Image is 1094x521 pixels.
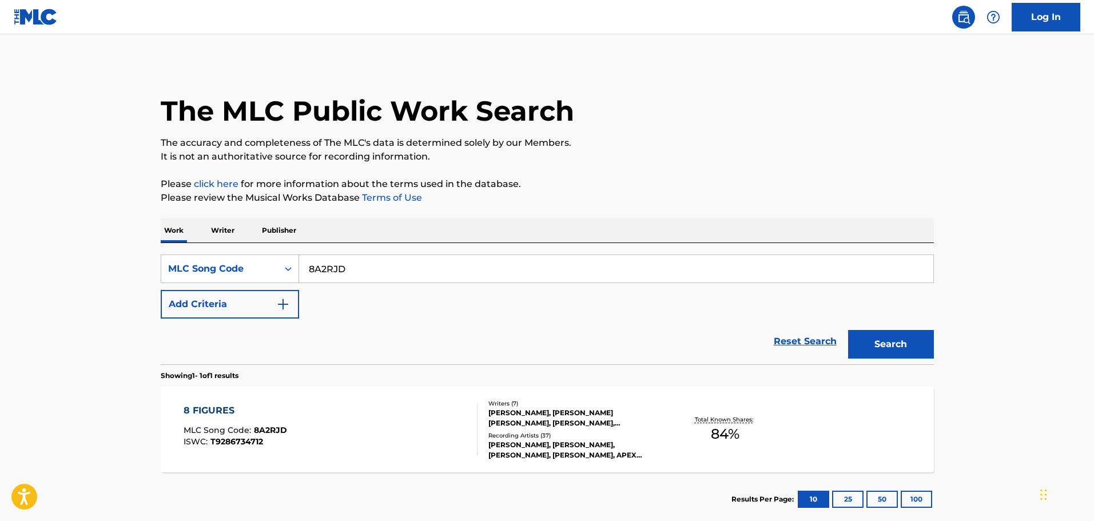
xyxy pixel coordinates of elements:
a: Public Search [952,6,975,29]
p: It is not an authoritative source for recording information. [161,150,934,164]
button: Search [848,330,934,359]
span: MLC Song Code : [184,425,254,435]
img: search [957,10,970,24]
button: 10 [798,491,829,508]
span: 8A2RJD [254,425,287,435]
img: 9d2ae6d4665cec9f34b9.svg [276,297,290,311]
div: Writers ( 7 ) [488,399,661,408]
iframe: Chat Widget [1037,466,1094,521]
div: MLC Song Code [168,262,271,276]
div: 8 FIGURES [184,404,287,417]
a: 8 FIGURESMLC Song Code:8A2RJDISWC:T9286734712Writers (7)[PERSON_NAME], [PERSON_NAME] [PERSON_NAME... [161,387,934,472]
p: Results Per Page: [731,494,797,504]
div: Recording Artists ( 37 ) [488,431,661,440]
div: Help [982,6,1005,29]
h1: The MLC Public Work Search [161,94,574,128]
p: Publisher [258,218,300,242]
p: Writer [208,218,238,242]
form: Search Form [161,254,934,364]
p: Work [161,218,187,242]
span: 84 % [711,424,739,444]
div: [PERSON_NAME], [PERSON_NAME], [PERSON_NAME], [PERSON_NAME], APEX [PERSON_NAME], [PERSON_NAME], [P... [488,440,661,460]
img: help [986,10,1000,24]
span: ISWC : [184,436,210,447]
p: The accuracy and completeness of The MLC's data is determined solely by our Members. [161,136,934,150]
p: Please review the Musical Works Database [161,191,934,205]
a: Terms of Use [360,192,422,203]
p: Showing 1 - 1 of 1 results [161,371,238,381]
p: Please for more information about the terms used in the database. [161,177,934,191]
a: click here [194,178,238,189]
a: Log In [1012,3,1080,31]
div: [PERSON_NAME], [PERSON_NAME] [PERSON_NAME], [PERSON_NAME], [PERSON_NAME], [PERSON_NAME], [PERSON_... [488,408,661,428]
button: 100 [901,491,932,508]
p: Total Known Shares: [695,415,756,424]
a: Reset Search [768,329,842,354]
button: 25 [832,491,864,508]
img: MLC Logo [14,9,58,25]
span: T9286734712 [210,436,263,447]
button: 50 [866,491,898,508]
button: Add Criteria [161,290,299,319]
div: Drag [1040,478,1047,512]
